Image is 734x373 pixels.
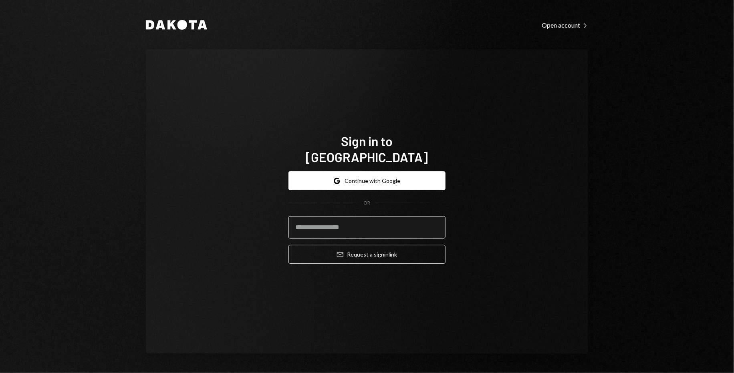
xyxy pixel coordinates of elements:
a: Open account [542,20,588,29]
button: Request a signinlink [288,245,446,264]
div: Open account [542,21,588,29]
h1: Sign in to [GEOGRAPHIC_DATA] [288,133,446,165]
button: Continue with Google [288,171,446,190]
div: OR [364,200,371,207]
